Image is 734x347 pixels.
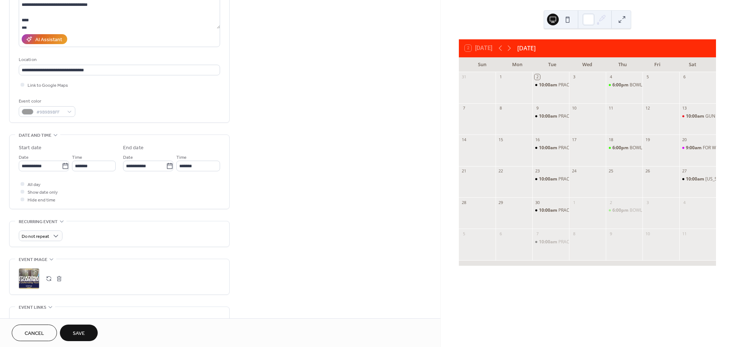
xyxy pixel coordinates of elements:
[461,137,467,142] div: 14
[532,207,569,214] div: PRACTICAL TACTICAL
[535,168,540,174] div: 23
[681,200,687,205] div: 4
[612,207,630,214] span: 6:00pm
[679,145,716,151] div: FOR WOMEN ONLY - COMPREHENSIVE CCW
[19,97,74,105] div: Event color
[28,181,40,189] span: All day
[608,137,614,142] div: 18
[461,74,467,80] div: 31
[123,144,144,152] div: End date
[60,325,98,341] button: Save
[535,57,570,72] div: Tue
[19,144,42,152] div: Start date
[517,44,536,53] div: [DATE]
[612,145,630,151] span: 6:00pm
[681,105,687,111] div: 13
[28,82,68,89] span: Link to Google Maps
[539,207,558,214] span: 10:00am
[19,154,29,161] span: Date
[532,82,569,88] div: PRACTICAL TACTICAL
[36,108,64,116] span: #9B9B9BFF
[19,56,219,64] div: Location
[532,239,569,245] div: PRACTICAL TACTICAL
[535,137,540,142] div: 16
[681,231,687,236] div: 11
[645,137,650,142] div: 19
[19,316,219,324] div: URL
[19,132,51,139] span: Date and time
[176,154,187,161] span: Time
[605,57,640,72] div: Thu
[461,231,467,236] div: 5
[686,145,703,151] span: 9:00am
[630,82,674,88] div: BOWLING PIN SHOOT
[539,145,558,151] span: 10:00am
[606,145,643,151] div: BOWLING PIN SHOOT
[558,239,602,245] div: PRACTICAL TACTICAL
[630,145,674,151] div: BOWLING PIN SHOOT
[571,231,577,236] div: 8
[686,113,705,119] span: 10:00am
[28,189,58,196] span: Show date only
[535,105,540,111] div: 9
[606,207,643,214] div: BOWLING PIN SHOOT
[73,330,85,337] span: Save
[461,105,467,111] div: 7
[19,304,46,311] span: Event links
[35,36,62,44] div: AI Assistant
[465,57,500,72] div: Sun
[535,231,540,236] div: 7
[19,218,58,226] span: Recurring event
[681,74,687,80] div: 6
[645,231,650,236] div: 10
[630,207,674,214] div: BOWLING PIN SHOOT
[535,200,540,205] div: 30
[25,330,44,337] span: Cancel
[612,82,630,88] span: 6:00pm
[532,113,569,119] div: PRACTICAL TACTICAL
[608,231,614,236] div: 9
[571,200,577,205] div: 1
[461,168,467,174] div: 21
[28,196,55,204] span: Hide end time
[72,154,82,161] span: Time
[558,207,602,214] div: PRACTICAL TACTICAL
[500,57,535,72] div: Mon
[539,239,558,245] span: 10:00am
[498,168,503,174] div: 22
[608,200,614,205] div: 2
[571,168,577,174] div: 24
[681,137,687,142] div: 20
[645,74,650,80] div: 5
[498,74,503,80] div: 1
[686,176,705,182] span: 10:00am
[558,113,602,119] div: PRACTICAL TACTICAL
[679,176,716,182] div: FLORIDA'S CONCEALED WEAPONS LICENSE
[19,268,39,289] div: ;
[645,105,650,111] div: 12
[22,232,49,241] span: Do not repeat
[571,105,577,111] div: 10
[558,145,602,151] div: PRACTICAL TACTICAL
[539,113,558,119] span: 10:00am
[22,34,67,44] button: AI Assistant
[123,154,133,161] span: Date
[640,57,675,72] div: Fri
[570,57,605,72] div: Wed
[532,145,569,151] div: PRACTICAL TACTICAL
[498,231,503,236] div: 6
[608,105,614,111] div: 11
[498,200,503,205] div: 29
[558,176,602,182] div: PRACTICAL TACTICAL
[571,137,577,142] div: 17
[608,168,614,174] div: 25
[608,74,614,80] div: 4
[679,113,716,119] div: GUN SAFETY / CCW COURSE
[571,74,577,80] div: 3
[645,200,650,205] div: 3
[498,105,503,111] div: 8
[681,168,687,174] div: 27
[539,176,558,182] span: 10:00am
[12,325,57,341] button: Cancel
